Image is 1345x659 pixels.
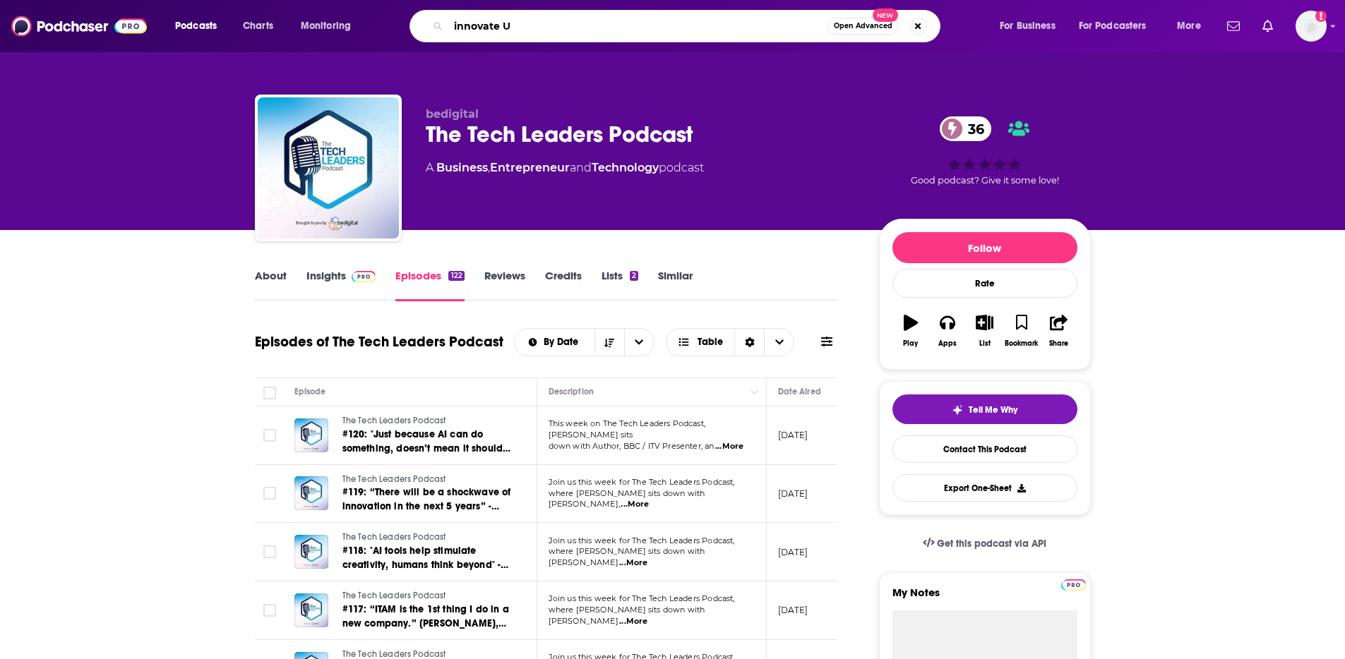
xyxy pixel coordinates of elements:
div: List [979,339,991,348]
span: 36 [954,116,991,141]
img: tell me why sparkle [952,404,963,416]
span: This week on The Tech Leaders Podcast, [PERSON_NAME] sits [549,418,706,440]
button: List [966,306,1003,356]
button: Choose View [666,328,795,356]
span: where [PERSON_NAME] sits down with [PERSON_NAME] [549,605,705,626]
button: open menu [1070,15,1167,37]
div: Share [1049,339,1068,348]
span: Tell Me Why [969,404,1017,416]
span: The Tech Leaders Podcast [342,474,446,484]
span: New [873,8,898,22]
p: [DATE] [778,429,808,441]
span: ...More [619,616,647,627]
span: #119: “There will be a shockwave of innovation in the next 5 years” - [PERSON_NAME], [DEMOGRAPHIC... [342,486,511,555]
button: Share [1040,306,1077,356]
span: ...More [621,499,649,510]
button: open menu [990,15,1073,37]
img: Podchaser - Follow, Share and Rate Podcasts [11,13,147,40]
div: Date Aired [778,383,821,400]
div: 36Good podcast? Give it some love! [879,107,1091,195]
div: Search podcasts, credits, & more... [423,10,954,42]
svg: Add a profile image [1315,11,1327,22]
button: open menu [291,15,369,37]
span: Charts [243,16,273,36]
span: where [PERSON_NAME] sits down with [PERSON_NAME] [549,546,705,567]
a: Similar [658,269,693,301]
h2: Choose List sort [514,328,654,356]
span: For Business [1000,16,1056,36]
a: InsightsPodchaser Pro [306,269,376,301]
span: #120: "Just because AI can do something, doesn’t mean it should" - [PERSON_NAME], Writer and Broa... [342,428,511,483]
div: Bookmark [1005,339,1038,348]
span: ...More [715,441,743,452]
button: open menu [515,337,594,347]
span: Toggle select row [263,487,276,500]
button: open menu [165,15,235,37]
span: Get this podcast via API [937,538,1046,550]
button: tell me why sparkleTell Me Why [892,394,1077,424]
span: Good podcast? Give it some love! [911,175,1059,186]
span: , [488,161,490,174]
span: Logged in as Marketing09 [1296,11,1327,42]
a: Entrepreneur [490,161,570,174]
span: ...More [619,557,647,569]
a: The Tech Leaders Podcast [342,531,512,544]
img: User Profile [1296,11,1327,42]
button: Play [892,306,929,356]
h1: Episodes of The Tech Leaders Podcast [255,333,503,351]
a: #117: “ITAM is the 1st thing I do in a new company.” [PERSON_NAME], CISO at [GEOGRAPHIC_DATA] [342,603,512,631]
span: Monitoring [301,16,351,36]
a: Show notifications dropdown [1257,14,1279,38]
p: [DATE] [778,604,808,616]
button: Sort Direction [594,329,624,356]
span: where [PERSON_NAME] sits down with [PERSON_NAME], [549,488,705,509]
span: The Tech Leaders Podcast [342,649,446,659]
span: Join us this week for The Tech Leaders Podcast, [549,477,735,487]
a: About [255,269,287,301]
p: [DATE] [778,546,808,558]
button: Column Actions [746,384,763,401]
button: Apps [929,306,966,356]
a: Lists2 [602,269,638,301]
a: 36 [940,116,991,141]
div: 122 [448,271,464,281]
a: Contact This Podcast [892,435,1077,463]
a: Credits [545,269,582,301]
div: Episode [294,383,326,400]
button: Bookmark [1003,306,1040,356]
a: #120: "Just because AI can do something, doesn’t mean it should" - [PERSON_NAME], Writer and Broa... [342,428,512,456]
div: Rate [892,269,1077,298]
span: Toggle select row [263,545,276,558]
span: Toggle select row [263,604,276,617]
div: A podcast [426,159,704,176]
p: [DATE] [778,488,808,500]
img: The Tech Leaders Podcast [258,97,399,238]
div: 2 [630,271,638,281]
div: Apps [938,339,957,348]
span: #118: "AI tools help stimulate creativity, humans think beyond" - [PERSON_NAME], President of Cor... [342,545,509,599]
button: open menu [624,329,654,356]
span: bedigital [426,107,479,121]
span: The Tech Leaders Podcast [342,532,446,542]
span: Podcasts [175,16,217,36]
a: Show notifications dropdown [1221,14,1245,38]
div: Play [903,339,918,348]
span: Join us this week for The Tech Leaders Podcast, [549,536,735,545]
button: Follow [892,232,1077,263]
span: Toggle select row [263,429,276,442]
div: Sort Direction [734,329,764,356]
span: Table [698,337,723,347]
a: Get this podcast via API [911,526,1058,561]
button: Open AdvancedNew [827,18,899,35]
span: Join us this week for The Tech Leaders Podcast, [549,593,735,603]
input: Search podcasts, credits, & more... [448,15,827,37]
a: Pro website [1061,577,1086,591]
label: My Notes [892,586,1077,610]
span: More [1177,16,1201,36]
span: The Tech Leaders Podcast [342,416,446,425]
span: #117: “ITAM is the 1st thing I do in a new company.” [PERSON_NAME], CISO at [GEOGRAPHIC_DATA] [342,603,510,643]
a: #119: “There will be a shockwave of innovation in the next 5 years” - [PERSON_NAME], [DEMOGRAPHIC... [342,485,512,514]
